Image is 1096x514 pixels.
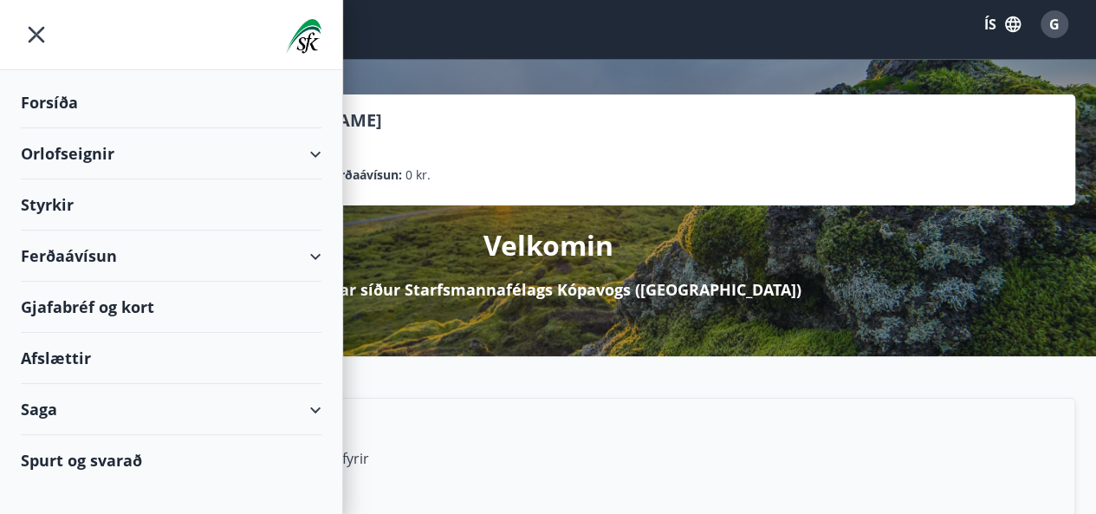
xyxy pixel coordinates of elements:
p: Velkomin [483,226,613,264]
div: Saga [21,384,321,435]
div: Styrkir [21,179,321,231]
div: Spurt og svarað [21,435,321,485]
div: Ferðaávísun [21,231,321,282]
div: Gjafabréf og kort [21,282,321,333]
span: 0 kr. [405,166,431,185]
div: Afslættir [21,333,321,384]
div: Forsíða [21,77,321,128]
img: union_logo [286,19,321,54]
div: Orlofseignir [21,128,321,179]
span: G [1049,15,1060,34]
button: G [1034,3,1075,45]
button: ÍS [975,9,1030,40]
button: menu [21,19,52,50]
p: Ferðaávísun : [326,166,402,185]
p: á Mínar síður Starfsmannafélags Kópavogs ([GEOGRAPHIC_DATA]) [295,278,801,301]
